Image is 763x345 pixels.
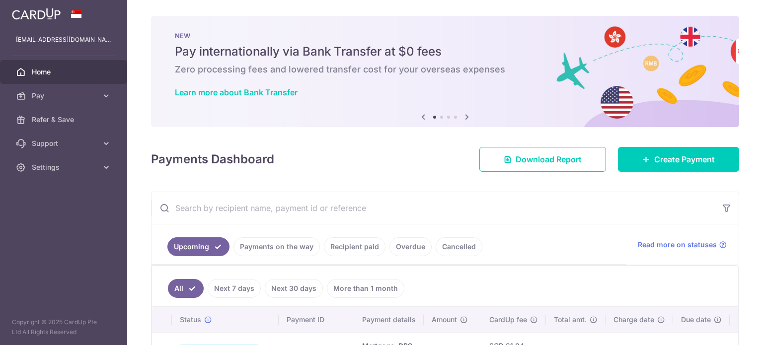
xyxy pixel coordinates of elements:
span: Create Payment [654,153,715,165]
span: Support [32,138,97,148]
a: Next 30 days [265,279,323,298]
a: Create Payment [618,147,739,172]
span: Home [32,67,97,77]
a: Next 7 days [208,279,261,298]
a: Learn more about Bank Transfer [175,87,298,97]
span: CardUp fee [489,315,527,325]
span: Amount [432,315,457,325]
a: Overdue [389,237,432,256]
a: Payments on the way [233,237,320,256]
input: Search by recipient name, payment id or reference [152,192,715,224]
span: Download Report [516,153,582,165]
span: Total amt. [554,315,587,325]
img: CardUp [12,8,61,20]
span: Pay [32,91,97,101]
a: More than 1 month [327,279,404,298]
span: Status [180,315,201,325]
h6: Zero processing fees and lowered transfer cost for your overseas expenses [175,64,715,75]
span: Read more on statuses [638,240,717,250]
span: Charge date [613,315,654,325]
img: Bank transfer banner [151,16,739,127]
a: All [168,279,204,298]
th: Payment ID [279,307,354,333]
a: Cancelled [436,237,482,256]
p: [EMAIL_ADDRESS][DOMAIN_NAME] [16,35,111,45]
a: Upcoming [167,237,229,256]
h5: Pay internationally via Bank Transfer at $0 fees [175,44,715,60]
h4: Payments Dashboard [151,150,274,168]
p: NEW [175,32,715,40]
span: Settings [32,162,97,172]
span: Refer & Save [32,115,97,125]
a: Download Report [479,147,606,172]
span: Due date [681,315,711,325]
a: Read more on statuses [638,240,727,250]
th: Payment details [354,307,424,333]
a: Recipient paid [324,237,385,256]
